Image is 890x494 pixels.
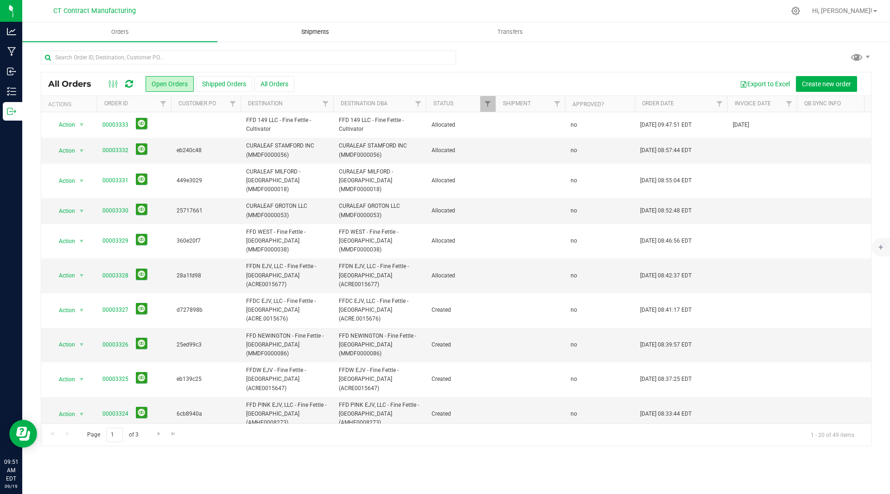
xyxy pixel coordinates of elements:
a: Orders [22,22,217,42]
a: 00003328 [102,271,128,280]
inline-svg: Manufacturing [7,47,16,56]
span: [DATE] 08:37:25 EDT [640,375,692,384]
span: CURALEAF MILFORD - [GEOGRAPHIC_DATA] (MMDF0000018) [339,167,420,194]
button: Create new order [796,76,857,92]
span: no [571,237,577,245]
a: Filter [480,96,496,112]
span: Allocated [432,146,490,155]
a: Filter [550,96,565,112]
span: FFDW EJV - Fine Fettle - [GEOGRAPHIC_DATA] (ACRE0015647) [246,366,328,393]
span: CURALEAF STAMFORD INC (MMDF0000056) [246,141,328,159]
span: Action [51,235,76,248]
span: Allocated [432,176,490,185]
span: CURALEAF GROTON LLC (MMDF0000053) [246,202,328,219]
button: Shipped Orders [196,76,252,92]
span: Allocated [432,206,490,215]
span: no [571,271,577,280]
a: Filter [782,96,797,112]
inline-svg: Analytics [7,27,16,36]
span: Transfers [485,28,535,36]
a: Order Date [642,100,674,107]
span: 360e20f7 [177,237,235,245]
span: Action [51,174,76,187]
span: Action [51,373,76,386]
a: Customer PO [178,100,216,107]
a: Invoice Date [735,100,771,107]
a: QB Sync Info [804,100,841,107]
span: [DATE] 08:46:56 EDT [640,237,692,245]
span: FFDW EJV - Fine Fettle - [GEOGRAPHIC_DATA] (ACRE0015647) [339,366,420,393]
span: FFD WEST - Fine Fettle - [GEOGRAPHIC_DATA] (MMDF0000038) [246,228,328,255]
a: 00003324 [102,410,128,418]
span: select [76,338,88,351]
span: [DATE] 08:55:04 EDT [640,176,692,185]
div: Manage settings [790,6,801,15]
a: Shipment [503,100,531,107]
span: Action [51,269,76,282]
span: Action [51,338,76,351]
span: [DATE] 08:57:44 EDT [640,146,692,155]
button: All Orders [254,76,294,92]
span: Allocated [432,121,490,129]
span: FFD PINK EJV, LLC - Fine Fettle - [GEOGRAPHIC_DATA] (AMHF0008273) [246,401,328,428]
span: Create new order [802,80,851,88]
a: Filter [156,96,171,112]
a: Filter [225,96,241,112]
span: FFD WEST - Fine Fettle - [GEOGRAPHIC_DATA] (MMDF0000038) [339,228,420,255]
a: Transfers [413,22,608,42]
span: 6cb8940a [177,410,235,418]
span: 25717661 [177,206,235,215]
span: FFDC EJV, LLC - Fine Fettle - [GEOGRAPHIC_DATA] (ACRE.0015676) [339,297,420,324]
iframe: Resource center [9,420,37,448]
span: All Orders [48,79,101,89]
inline-svg: Outbound [7,107,16,116]
a: Order ID [104,100,128,107]
span: no [571,375,577,384]
span: CURALEAF MILFORD - [GEOGRAPHIC_DATA] (MMDF0000018) [246,167,328,194]
a: 00003331 [102,176,128,185]
span: select [76,205,88,218]
span: Created [432,410,490,418]
span: Action [51,118,76,131]
span: FFD NEWINGTON - Fine Fettle - [GEOGRAPHIC_DATA] (MMDF0000086) [339,332,420,359]
div: Actions [48,101,93,108]
button: Export to Excel [734,76,796,92]
a: Filter [712,96,727,112]
span: Allocated [432,271,490,280]
inline-svg: Inventory [7,87,16,96]
a: 00003333 [102,121,128,129]
span: select [76,373,88,386]
span: FFD NEWINGTON - Fine Fettle - [GEOGRAPHIC_DATA] (MMDF0000086) [246,332,328,359]
span: Action [51,205,76,218]
p: 09/19 [4,483,18,490]
button: Open Orders [146,76,194,92]
span: no [571,176,577,185]
a: Go to the next page [152,428,165,440]
span: no [571,121,577,129]
span: [DATE] 08:33:44 EDT [640,410,692,418]
a: 00003332 [102,146,128,155]
span: Page of 3 [79,428,146,442]
a: 00003325 [102,375,128,384]
inline-svg: Inbound [7,67,16,76]
input: Search Order ID, Destination, Customer PO... [41,51,456,64]
a: 00003327 [102,306,128,314]
span: [DATE] 08:41:17 EDT [640,306,692,314]
span: CT Contract Manufacturing [53,7,136,15]
span: FFD PINK EJV, LLC - Fine Fettle - [GEOGRAPHIC_DATA] (AMHF0008273) [339,401,420,428]
span: [DATE] 09:47:51 EDT [640,121,692,129]
input: 1 [106,428,123,442]
span: [DATE] 08:52:48 EDT [640,206,692,215]
span: Orders [99,28,141,36]
span: select [76,269,88,282]
span: Created [432,340,490,349]
span: Hi, [PERSON_NAME]! [812,7,872,14]
a: 00003326 [102,340,128,349]
span: no [571,410,577,418]
p: 09:51 AM EDT [4,458,18,483]
span: 449e3029 [177,176,235,185]
span: eb240c48 [177,146,235,155]
a: 00003330 [102,206,128,215]
span: Allocated [432,237,490,245]
a: Filter [318,96,333,112]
